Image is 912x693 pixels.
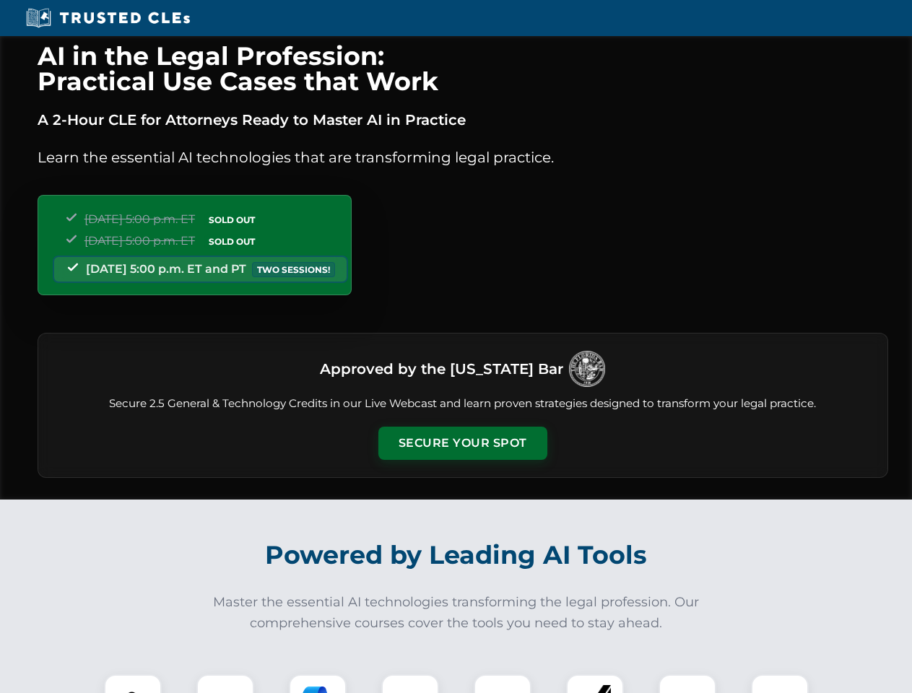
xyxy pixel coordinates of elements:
span: [DATE] 5:00 p.m. ET [84,234,195,248]
p: Master the essential AI technologies transforming the legal profession. Our comprehensive courses... [204,592,709,634]
p: Learn the essential AI technologies that are transforming legal practice. [38,146,888,169]
h3: Approved by the [US_STATE] Bar [320,356,563,382]
h1: AI in the Legal Profession: Practical Use Cases that Work [38,43,888,94]
p: A 2-Hour CLE for Attorneys Ready to Master AI in Practice [38,108,888,131]
img: Logo [569,351,605,387]
h2: Powered by Leading AI Tools [56,530,856,580]
p: Secure 2.5 General & Technology Credits in our Live Webcast and learn proven strategies designed ... [56,396,870,412]
button: Secure Your Spot [378,427,547,460]
span: [DATE] 5:00 p.m. ET [84,212,195,226]
img: Trusted CLEs [22,7,194,29]
span: SOLD OUT [204,212,260,227]
span: SOLD OUT [204,234,260,249]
